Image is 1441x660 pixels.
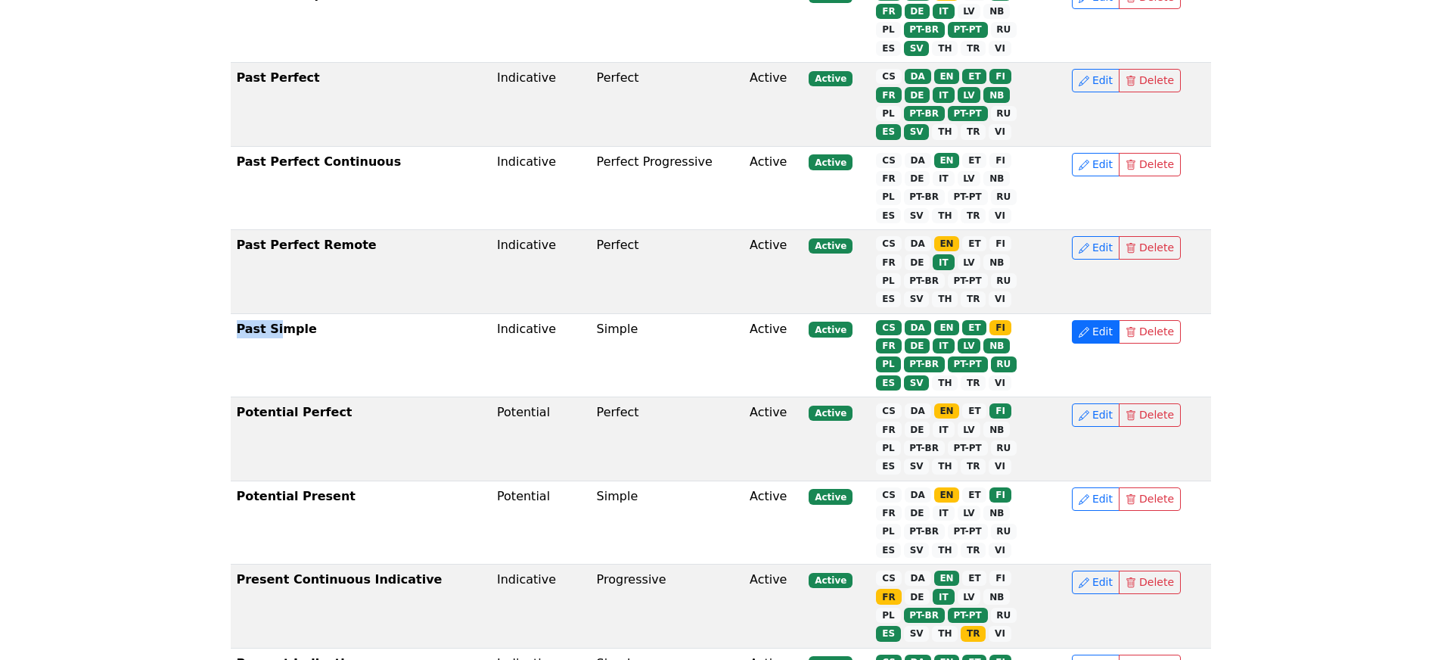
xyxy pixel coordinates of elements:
span: it: No translation [933,422,954,437]
span: pt-PT: Complete (translation + grammar guide) [948,356,988,372]
span: pt-PT: No translation [948,189,988,204]
a: Edit [1072,487,1120,511]
button: Delete [1119,153,1181,176]
span: es: No translation [876,41,900,56]
span: fr: Complete (translation + grammar guide) [876,4,901,19]
td: Active [744,63,803,147]
span: pt-PT: Complete (translation + grammar guide) [948,106,988,121]
span: cs: No translation [876,69,901,84]
span: de: No translation [905,254,930,269]
span: ru: No translation [991,524,1017,539]
span: fr: No translation [876,422,901,437]
span: Active [809,489,852,504]
span: nb: Complete (translation + grammar guide) [983,338,1010,353]
span: fr: Complete (translation + grammar guide) [876,338,901,353]
td: Active [744,230,803,314]
span: th: No translation [932,208,958,223]
span: vi: No translation [989,626,1011,641]
td: Potential [491,397,591,481]
span: en: Complete (translation + grammar guide) [934,153,960,168]
span: en: Translation only (no grammar guide) [934,403,960,419]
span: fr: Complete (translation + grammar guide) [876,87,901,102]
span: de: No translation [905,506,930,521]
span: et: No translation [962,153,986,168]
span: pl: No translation [876,273,900,288]
span: pt-BR: No translation [904,524,945,539]
span: cs: No translation [876,153,901,168]
span: en: Translation only (no grammar guide) [934,487,960,503]
span: fi: No translation [989,153,1011,168]
span: lv: No translation [958,254,981,269]
span: cs: No translation [876,487,901,503]
span: en: Complete (translation + grammar guide) [934,320,960,335]
span: fr: Translation only (no grammar guide) [876,589,901,604]
span: vi: No translation [989,459,1011,474]
span: cs: No translation [876,236,901,251]
span: th: No translation [932,375,958,391]
span: da: No translation [905,487,931,503]
span: it: Complete (translation + grammar guide) [933,4,954,19]
span: tr: No translation [961,124,986,139]
td: Indicative [491,230,591,314]
strong: Past Perfect Remote [237,238,377,252]
span: es: Complete (translation + grammar guide) [876,626,900,641]
span: pl: No translation [876,22,900,37]
span: it: Complete (translation + grammar guide) [933,254,954,269]
a: Edit [1072,571,1120,594]
td: Indicative [491,146,591,230]
span: vi: No translation [989,124,1011,139]
span: pt-BR: Complete (translation + grammar guide) [904,356,945,372]
span: ru: No translation [991,273,1017,288]
span: tr: No translation [961,375,986,391]
span: pt-BR: No translation [904,189,945,204]
span: sv: No translation [904,208,930,223]
span: Active [809,322,852,337]
span: da: No translation [905,571,931,586]
span: pt-PT: No translation [948,273,988,288]
span: th: No translation [932,543,958,558]
span: es: Complete (translation + grammar guide) [876,375,900,391]
strong: Past Perfect [237,70,320,85]
span: pl: No translation [876,189,900,204]
span: et: No translation [962,236,986,251]
span: Active [809,573,852,588]
td: Perfect [591,63,744,147]
span: ru: No translation [991,22,1017,37]
a: Edit [1072,69,1120,92]
span: ru: Complete (translation + grammar guide) [991,356,1017,372]
span: th: No translation [932,124,958,139]
span: et: No translation [962,403,986,419]
td: Indicative [491,313,591,397]
span: th: No translation [932,459,958,474]
span: tr: No translation [961,543,986,558]
span: es: No translation [876,291,900,307]
span: de: Complete (translation + grammar guide) [905,87,930,102]
span: pt-PT: No translation [948,524,988,539]
span: vi: No translation [989,41,1011,56]
span: fi: Complete (translation + grammar guide) [989,403,1011,419]
span: Active [809,406,852,421]
span: pl: Complete (translation + grammar guide) [876,356,900,372]
span: pt-BR: Complete (translation + grammar guide) [904,106,945,121]
span: pt-BR: No translation [904,441,945,456]
a: Edit [1072,236,1120,260]
strong: Past Simple [237,322,317,336]
span: de: No translation [905,422,930,437]
td: Active [744,565,803,649]
span: pt-PT: Complete (translation + grammar guide) [948,22,988,37]
td: Active [744,397,803,481]
span: tr: No translation [961,291,986,307]
span: sv: No translation [904,626,930,641]
span: pl: No translation [876,441,900,456]
td: Perfect Progressive [591,146,744,230]
span: nb: No translation [983,171,1010,186]
strong: Potential Present [237,489,356,503]
span: vi: No translation [989,375,1011,391]
span: fr: No translation [876,506,901,521]
span: pl: No translation [876,524,900,539]
span: vi: No translation [989,291,1011,307]
span: lv: No translation [958,422,981,437]
span: nb: No translation [983,589,1010,604]
button: Delete [1119,403,1181,427]
span: cs: No translation [876,403,901,419]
